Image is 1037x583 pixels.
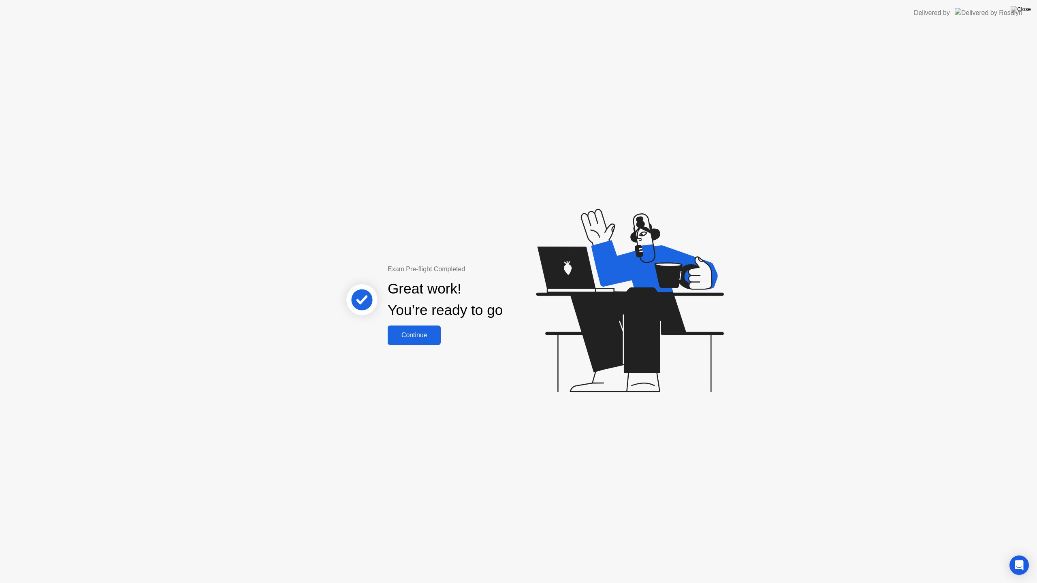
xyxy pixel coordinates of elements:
[388,278,503,321] div: Great work! You’re ready to go
[390,332,438,339] div: Continue
[388,326,441,345] button: Continue
[914,8,950,18] div: Delivered by
[388,264,555,274] div: Exam Pre-flight Completed
[955,8,1022,17] img: Delivered by Rosalyn
[1009,555,1029,575] div: Open Intercom Messenger
[1011,6,1031,13] img: Close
